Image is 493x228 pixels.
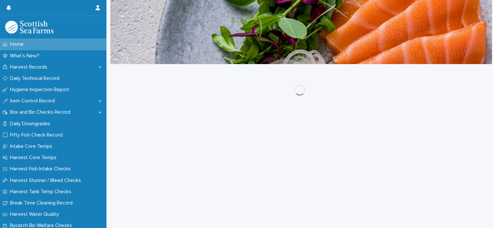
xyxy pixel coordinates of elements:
[7,155,62,161] p: Harvest Core Temps
[7,200,78,206] p: Break Time Cleaning Record
[7,109,75,115] p: Box and Bin Checks Record
[7,143,57,149] p: Intake Core Temps
[7,98,60,104] p: Item Control Record
[7,53,45,59] p: What's New?
[7,41,29,47] p: Home
[7,132,68,138] p: Fifty Fish Check Record
[7,75,65,81] p: Daily Technical Record
[7,211,64,217] p: Harvest Water Quality
[7,166,76,172] p: Harvest Fish Intake Checks
[7,87,74,93] p: Hygiene Inspection Report
[7,121,55,127] p: Daily Downgrades
[7,177,86,184] p: Harvest Stunner / Bleed Checks
[7,189,76,195] p: Harvest Tank Temp Checks
[5,21,54,33] img: mMrefqRFQpe26GRNOUkG
[7,64,53,70] p: Harvest Records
